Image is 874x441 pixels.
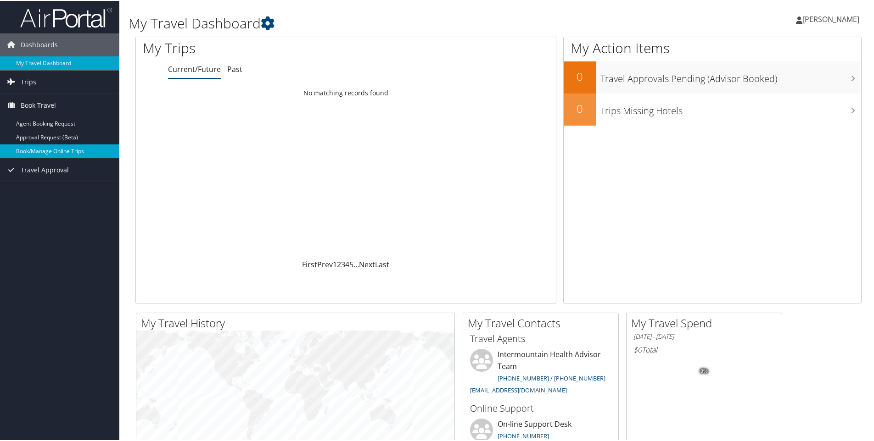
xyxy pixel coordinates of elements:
a: 3 [341,259,345,269]
a: Current/Future [168,63,221,73]
span: Book Travel [21,93,56,116]
a: 4 [345,259,349,269]
h1: My Trips [143,38,374,57]
h1: My Action Items [564,38,861,57]
h3: Trips Missing Hotels [600,99,861,116]
h2: My Travel History [141,314,454,330]
a: [PHONE_NUMBER] [498,431,549,439]
a: Prev [317,259,333,269]
span: Travel Approval [21,158,69,181]
h2: 0 [564,100,596,116]
a: 5 [349,259,353,269]
a: 0Travel Approvals Pending (Advisor Booked) [564,61,861,93]
h3: Travel Approvals Pending (Advisor Booked) [600,67,861,84]
h6: Total [633,344,775,354]
img: airportal-logo.png [20,6,112,28]
a: 1 [333,259,337,269]
span: Trips [21,70,36,93]
h2: My Travel Spend [631,314,782,330]
span: [PERSON_NAME] [802,13,859,23]
a: [PHONE_NUMBER] / [PHONE_NUMBER] [498,373,605,381]
span: $0 [633,344,642,354]
span: Dashboards [21,33,58,55]
a: Last [375,259,389,269]
span: … [353,259,359,269]
td: No matching records found [136,84,556,100]
a: Next [359,259,375,269]
h2: My Travel Contacts [468,314,618,330]
a: 0Trips Missing Hotels [564,93,861,125]
h1: My Travel Dashboard [129,13,622,32]
li: Intermountain Health Advisor Team [465,348,616,397]
h3: Travel Agents [470,331,611,344]
a: 2 [337,259,341,269]
a: [EMAIL_ADDRESS][DOMAIN_NAME] [470,385,567,393]
h3: Online Support [470,401,611,414]
h6: [DATE] - [DATE] [633,331,775,340]
tspan: 0% [700,368,708,373]
a: Past [227,63,242,73]
a: First [302,259,317,269]
h2: 0 [564,68,596,83]
a: [PERSON_NAME] [796,5,868,32]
